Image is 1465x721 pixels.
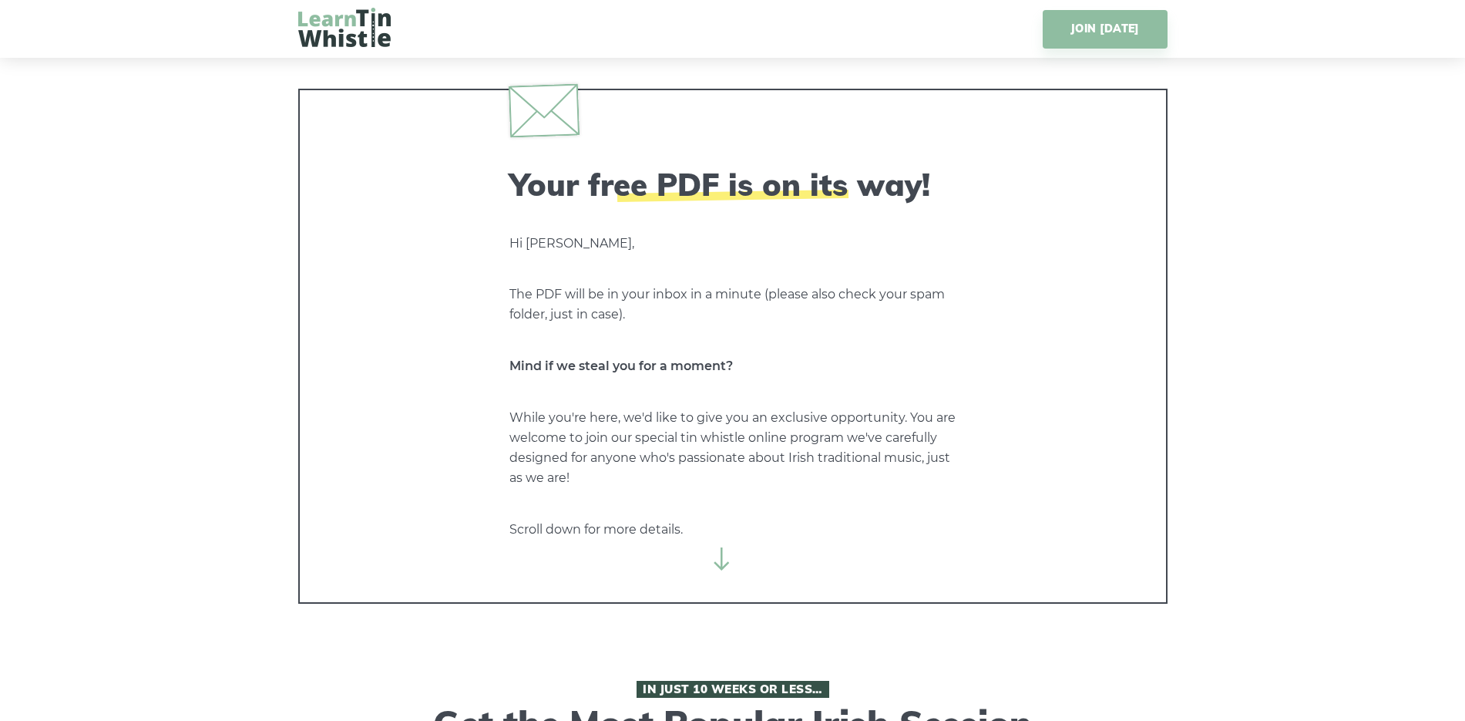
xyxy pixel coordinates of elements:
[509,285,956,325] p: The PDF will be in your inbox in a minute (please also check your spam folder, just in case).
[509,359,733,373] strong: Mind if we steal you for a moment?
[509,166,956,203] h2: Your free PDF is on its way!
[509,234,956,254] p: Hi [PERSON_NAME],
[509,520,956,540] p: Scroll down for more details.
[1043,10,1167,49] a: JOIN [DATE]
[637,681,829,698] span: In Just 10 Weeks or Less…
[508,83,579,137] img: envelope.svg
[298,8,391,47] img: LearnTinWhistle.com
[509,408,956,488] p: While you're here, we'd like to give you an exclusive opportunity. You are welcome to join our sp...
